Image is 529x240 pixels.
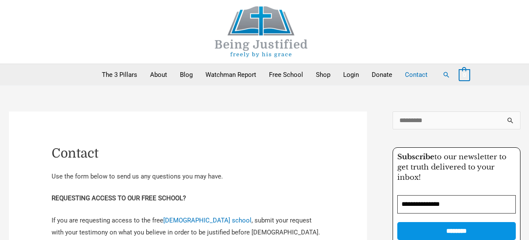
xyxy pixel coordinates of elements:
input: Email Address * [397,195,516,214]
img: Being Justified [197,6,325,57]
p: Use the form below to send us any questions you may have. [52,171,324,183]
h1: Contact [52,146,324,161]
a: Search button [442,71,450,79]
a: Shop [309,64,337,85]
strong: Subscribe [397,152,434,161]
a: The 3 Pillars [95,64,144,85]
span: 0 [463,72,466,78]
a: Free School [263,64,309,85]
span: to our newsletter to get truth delivered to your inbox! [397,152,506,182]
strong: REQUESTING ACCESS TO OUR FREE SCHOOL? [52,194,186,202]
a: Login [337,64,365,85]
a: Contact [399,64,434,85]
a: View Shopping Cart, empty [459,71,470,79]
a: Donate [365,64,399,85]
a: Watchman Report [199,64,263,85]
a: About [144,64,173,85]
a: [DEMOGRAPHIC_DATA] school [163,217,251,224]
nav: Primary Site Navigation [95,64,434,85]
a: Blog [173,64,199,85]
